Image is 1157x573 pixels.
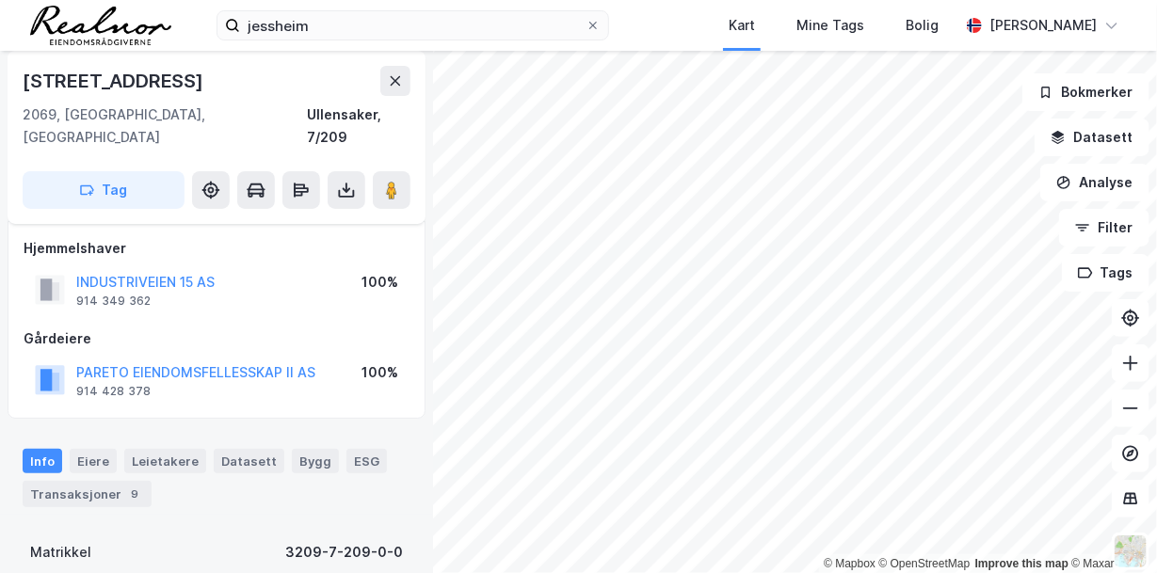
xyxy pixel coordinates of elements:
[1035,119,1149,156] button: Datasett
[24,237,410,260] div: Hjemmelshaver
[1062,254,1149,292] button: Tags
[362,271,398,294] div: 100%
[23,449,62,473] div: Info
[285,541,403,564] div: 3209-7-209-0-0
[824,557,876,570] a: Mapbox
[1040,164,1149,201] button: Analyse
[23,103,307,149] div: 2069, [GEOGRAPHIC_DATA], [GEOGRAPHIC_DATA]
[362,361,398,384] div: 100%
[796,14,864,37] div: Mine Tags
[240,11,586,40] input: Søk på adresse, matrikkel, gårdeiere, leietakere eller personer
[1022,73,1149,111] button: Bokmerker
[1059,209,1149,247] button: Filter
[30,6,171,45] img: realnor-logo.934646d98de889bb5806.png
[76,294,151,309] div: 914 349 362
[214,449,284,473] div: Datasett
[76,384,151,399] div: 914 428 378
[24,327,410,350] div: Gårdeiere
[989,14,1097,37] div: [PERSON_NAME]
[23,171,185,209] button: Tag
[30,541,91,564] div: Matrikkel
[23,481,152,507] div: Transaksjoner
[975,557,1069,570] a: Improve this map
[124,449,206,473] div: Leietakere
[125,485,144,503] div: 9
[906,14,939,37] div: Bolig
[23,66,207,96] div: [STREET_ADDRESS]
[729,14,755,37] div: Kart
[307,103,410,149] div: Ullensaker, 7/209
[879,557,971,570] a: OpenStreetMap
[292,449,339,473] div: Bygg
[346,449,387,473] div: ESG
[70,449,117,473] div: Eiere
[1063,483,1157,573] div: Kontrollprogram for chat
[1063,483,1157,573] iframe: Chat Widget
